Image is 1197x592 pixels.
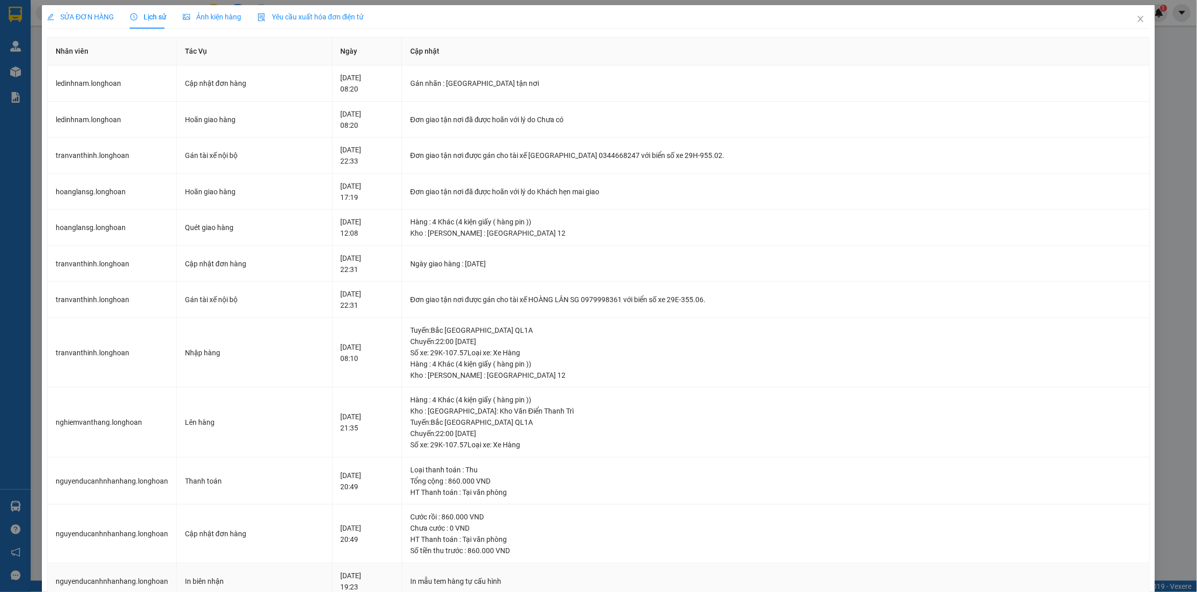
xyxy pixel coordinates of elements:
[410,227,1141,239] div: Kho : [PERSON_NAME] : [GEOGRAPHIC_DATA] 12
[48,458,177,505] td: nguyenducanhnhanhang.longhoan
[333,37,403,65] th: Ngày
[410,511,1141,522] div: Cước rồi : 860.000 VND
[185,150,324,161] div: Gán tài xế nội bộ
[183,13,190,20] span: picture
[185,576,324,587] div: In biên nhận
[48,505,177,563] td: nguyenducanhnhanhang.longhoan
[257,13,266,21] img: icon
[341,522,394,545] div: [DATE] 20:49
[48,102,177,138] td: ledinhnam.longhoan
[410,78,1141,89] div: Gán nhãn : [GEOGRAPHIC_DATA] tận nơi
[185,417,324,428] div: Lên hàng
[410,522,1141,534] div: Chưa cước : 0 VND
[410,405,1141,417] div: Kho : [GEOGRAPHIC_DATA]: Kho Văn Điển Thanh Trì
[48,65,177,102] td: ledinhnam.longhoan
[410,186,1141,197] div: Đơn giao tận nơi đã được hoãn với lý do Khách hẹn mai giao
[48,138,177,174] td: tranvanthinh.longhoan
[185,475,324,487] div: Thanh toán
[410,487,1141,498] div: HT Thanh toán : Tại văn phòng
[185,294,324,305] div: Gán tài xế nội bộ
[185,258,324,269] div: Cập nhật đơn hàng
[185,186,324,197] div: Hoãn giao hàng
[48,174,177,210] td: hoanglansg.longhoan
[185,347,324,358] div: Nhập hàng
[410,576,1141,587] div: In mẫu tem hàng tự cấu hình
[410,325,1141,358] div: Tuyến : Bắc [GEOGRAPHIC_DATA] QL1A Chuyến: 22:00 [DATE] Số xe: 29K-107.57 Loại xe: Xe Hàng
[341,288,394,311] div: [DATE] 22:31
[185,528,324,539] div: Cập nhật đơn hàng
[47,13,114,21] span: SỬA ĐƠN HÀNG
[130,13,167,21] span: Lịch sử
[257,13,364,21] span: Yêu cầu xuất hóa đơn điện tử
[410,294,1141,305] div: Đơn giao tận nơi được gán cho tài xế HOÀNG LÂN SG 0979998361 với biển số xe 29E-355.06.
[410,358,1141,370] div: Hàng : 4 Khác (4 kiện giấy ( hàng pin ))
[341,180,394,203] div: [DATE] 17:19
[1137,15,1145,23] span: close
[341,253,394,275] div: [DATE] 22:31
[410,534,1141,545] div: HT Thanh toán : Tại văn phòng
[341,144,394,167] div: [DATE] 22:33
[341,411,394,434] div: [DATE] 21:35
[48,37,177,65] th: Nhân viên
[341,108,394,131] div: [DATE] 08:20
[177,37,333,65] th: Tác Vụ
[402,37,1150,65] th: Cập nhật
[48,246,177,282] td: tranvanthinh.longhoan
[185,78,324,89] div: Cập nhật đơn hàng
[130,13,137,20] span: clock-circle
[48,318,177,388] td: tranvanthinh.longhoan
[183,13,241,21] span: Ảnh kiện hàng
[410,417,1141,450] div: Tuyến : Bắc [GEOGRAPHIC_DATA] QL1A Chuyến: 22:00 [DATE] Số xe: 29K-107.57 Loại xe: Xe Hàng
[410,216,1141,227] div: Hàng : 4 Khác (4 kiện giấy ( hàng pin ))
[48,282,177,318] td: tranvanthinh.longhoan
[410,114,1141,125] div: Đơn giao tận nơi đã được hoãn với lý do Chưa có
[48,210,177,246] td: hoanglansg.longhoan
[410,394,1141,405] div: Hàng : 4 Khác (4 kiện giấy ( hàng pin ))
[341,341,394,364] div: [DATE] 08:10
[410,464,1141,475] div: Loại thanh toán : Thu
[185,222,324,233] div: Quét giao hàng
[410,545,1141,556] div: Số tiền thu trước : 860.000 VND
[410,370,1141,381] div: Kho : [PERSON_NAME] : [GEOGRAPHIC_DATA] 12
[410,258,1141,269] div: Ngày giao hàng : [DATE]
[410,150,1141,161] div: Đơn giao tận nơi được gán cho tài xế [GEOGRAPHIC_DATA] 0344668247 với biển số xe 29H-955.02.
[341,216,394,239] div: [DATE] 12:08
[47,13,54,20] span: edit
[1126,5,1155,34] button: Close
[48,388,177,458] td: nghiemvanthang.longhoan
[185,114,324,125] div: Hoãn giao hàng
[341,470,394,492] div: [DATE] 20:49
[341,72,394,95] div: [DATE] 08:20
[410,475,1141,487] div: Tổng cộng : 860.000 VND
